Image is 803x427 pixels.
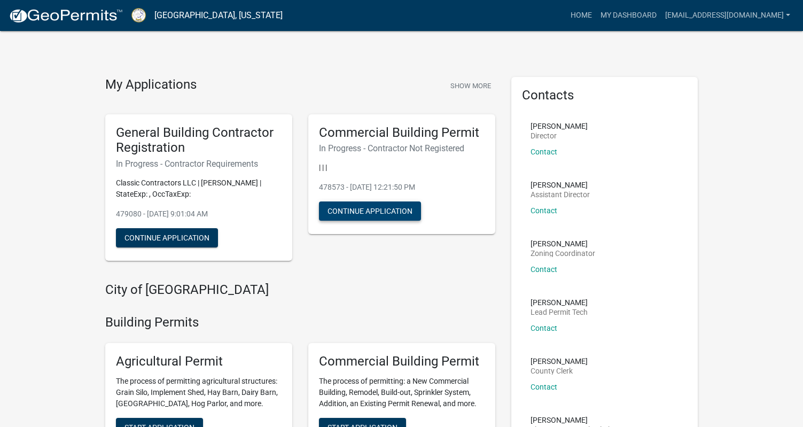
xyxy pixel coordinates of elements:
a: [GEOGRAPHIC_DATA], [US_STATE] [154,6,283,25]
p: County Clerk [531,367,588,375]
p: [PERSON_NAME] [531,240,595,247]
a: Home [566,5,596,26]
button: Continue Application [116,228,218,247]
h5: Agricultural Permit [116,354,282,369]
a: Contact [531,147,557,156]
p: [PERSON_NAME] [531,416,612,424]
img: Putnam County, Georgia [131,8,146,22]
p: Lead Permit Tech [531,308,588,316]
p: [PERSON_NAME] [531,358,588,365]
p: Classic Contractors LLC | [PERSON_NAME] | StateExp: , OccTaxExp: [116,177,282,200]
a: [EMAIL_ADDRESS][DOMAIN_NAME] [661,5,794,26]
p: The process of permitting: a New Commercial Building, Remodel, Build-out, Sprinkler System, Addit... [319,376,485,409]
h6: In Progress - Contractor Not Registered [319,143,485,153]
h5: General Building Contractor Registration [116,125,282,156]
p: Director [531,132,588,139]
p: 479080 - [DATE] 9:01:04 AM [116,208,282,220]
h5: Contacts [522,88,688,103]
a: Contact [531,324,557,332]
a: My Dashboard [596,5,661,26]
h5: Commercial Building Permit [319,125,485,141]
p: 478573 - [DATE] 12:21:50 PM [319,182,485,193]
a: Contact [531,383,557,391]
button: Continue Application [319,201,421,221]
h5: Commercial Building Permit [319,354,485,369]
a: Contact [531,206,557,215]
p: [PERSON_NAME] [531,122,588,130]
p: [PERSON_NAME] [531,299,588,306]
p: The process of permitting agricultural structures: Grain Silo, Implement Shed, Hay Barn, Dairy Ba... [116,376,282,409]
button: Show More [446,77,495,95]
h4: City of [GEOGRAPHIC_DATA] [105,282,495,298]
h4: My Applications [105,77,197,93]
h4: Building Permits [105,315,495,330]
p: [PERSON_NAME] [531,181,590,189]
h6: In Progress - Contractor Requirements [116,159,282,169]
p: Assistant Director [531,191,590,198]
p: | | | [319,162,485,173]
p: Zoning Coordinator [531,250,595,257]
a: Contact [531,265,557,274]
